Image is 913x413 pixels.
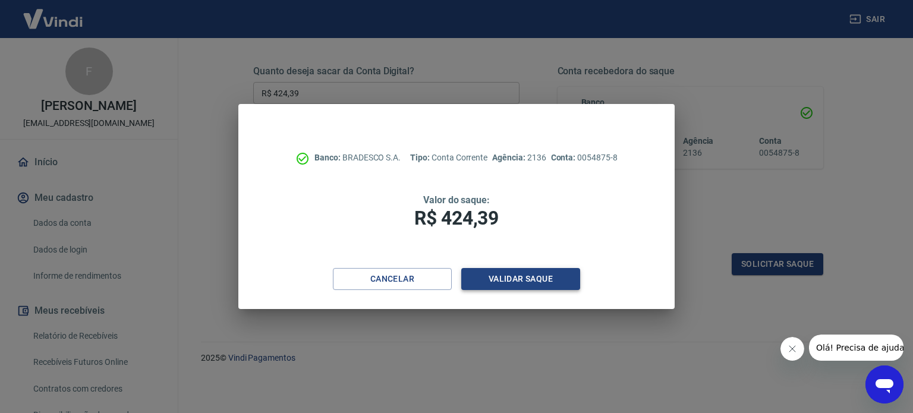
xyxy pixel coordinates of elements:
span: Valor do saque: [423,194,490,206]
p: 0054875-8 [551,152,618,164]
p: BRADESCO S.A. [314,152,401,164]
iframe: Botão para abrir a janela de mensagens [865,365,903,403]
span: Olá! Precisa de ajuda? [7,8,100,18]
span: Conta: [551,153,578,162]
iframe: Fechar mensagem [780,337,804,361]
iframe: Mensagem da empresa [809,335,903,361]
span: R$ 424,39 [414,207,499,229]
span: Agência: [492,153,527,162]
p: Conta Corrente [410,152,487,164]
span: Tipo: [410,153,432,162]
span: Banco: [314,153,342,162]
button: Cancelar [333,268,452,290]
button: Validar saque [461,268,580,290]
p: 2136 [492,152,546,164]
